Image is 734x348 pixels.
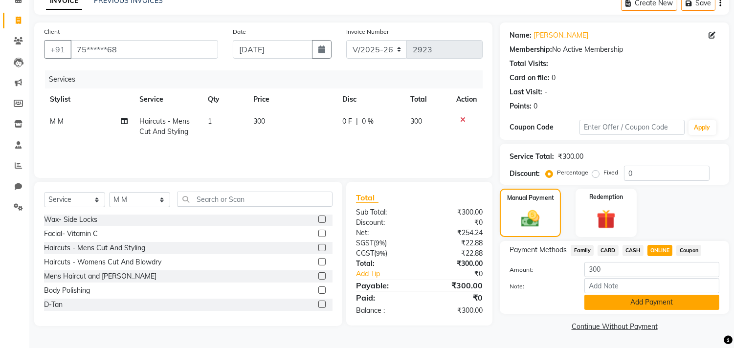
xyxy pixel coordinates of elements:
th: Service [133,88,202,110]
span: M M [50,117,64,126]
div: Name: [510,30,532,41]
div: ₹300.00 [420,259,490,269]
span: 0 % [362,116,374,127]
div: 0 [534,101,537,111]
span: 300 [253,117,265,126]
div: Points: [510,101,532,111]
span: Total [356,193,378,203]
input: Search by Name/Mobile/Email/Code [70,40,218,59]
div: ₹0 [420,217,490,228]
input: Search or Scan [178,192,333,207]
div: ₹300.00 [558,152,583,162]
label: Fixed [603,168,618,177]
span: ONLINE [647,245,673,256]
th: Stylist [44,88,133,110]
div: Total: [349,259,420,269]
div: Card on file: [510,73,550,83]
div: ₹300.00 [420,207,490,217]
span: CARD [598,245,619,256]
div: Discount: [349,217,420,228]
div: No Active Membership [510,44,719,55]
a: [PERSON_NAME] [534,30,588,41]
div: Haircuts - Mens Cut And Styling [44,243,145,253]
button: +91 [44,40,71,59]
div: ( ) [349,248,420,259]
div: Mens Haircut and [PERSON_NAME] [44,271,156,282]
div: Wax- Side Locks [44,215,97,225]
span: SGST [356,239,374,247]
span: 1 [208,117,212,126]
div: ₹22.88 [420,238,490,248]
th: Disc [336,88,404,110]
th: Price [247,88,336,110]
div: Paid: [349,292,420,304]
input: Add Note [584,278,719,293]
button: Apply [689,120,716,135]
label: Percentage [557,168,588,177]
div: ₹300.00 [420,280,490,291]
div: Balance : [349,305,420,316]
label: Client [44,27,60,36]
a: Add Tip [349,269,431,279]
div: ₹300.00 [420,305,490,316]
th: Total [404,88,451,110]
div: Discount: [510,169,540,179]
div: ( ) [349,238,420,248]
span: CGST [356,249,374,258]
div: ₹0 [431,269,490,279]
span: Haircuts - Mens Cut And Styling [139,117,190,136]
div: - [544,87,547,97]
span: 9% [376,249,385,257]
th: Action [450,88,483,110]
div: Facial- Vitamin C [44,229,98,239]
div: Net: [349,228,420,238]
span: 0 F [342,116,352,127]
div: Total Visits: [510,59,548,69]
label: Note: [502,282,577,291]
span: 300 [410,117,422,126]
div: 0 [552,73,556,83]
div: Haircuts - Womens Cut And Blowdry [44,257,161,267]
label: Date [233,27,246,36]
div: Payable: [349,280,420,291]
input: Enter Offer / Coupon Code [579,120,684,135]
div: ₹22.88 [420,248,490,259]
span: Family [571,245,594,256]
span: CASH [623,245,644,256]
div: ₹0 [420,292,490,304]
div: Last Visit: [510,87,542,97]
img: _gift.svg [591,207,622,231]
button: Add Payment [584,295,719,310]
img: _cash.svg [515,208,545,229]
div: Membership: [510,44,552,55]
label: Manual Payment [507,194,554,202]
div: Sub Total: [349,207,420,217]
th: Qty [202,88,247,110]
div: D-Tan [44,300,63,310]
div: ₹254.24 [420,228,490,238]
span: 9% [376,239,385,247]
label: Invoice Number [346,27,389,36]
div: Coupon Code [510,122,579,132]
span: Coupon [676,245,701,256]
a: Continue Without Payment [502,322,727,332]
label: Redemption [589,193,623,201]
div: Body Polishing [44,285,90,296]
span: | [356,116,358,127]
span: Payment Methods [510,245,567,255]
input: Amount [584,262,719,277]
label: Amount: [502,265,577,274]
div: Service Total: [510,152,554,162]
div: Services [45,70,490,88]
